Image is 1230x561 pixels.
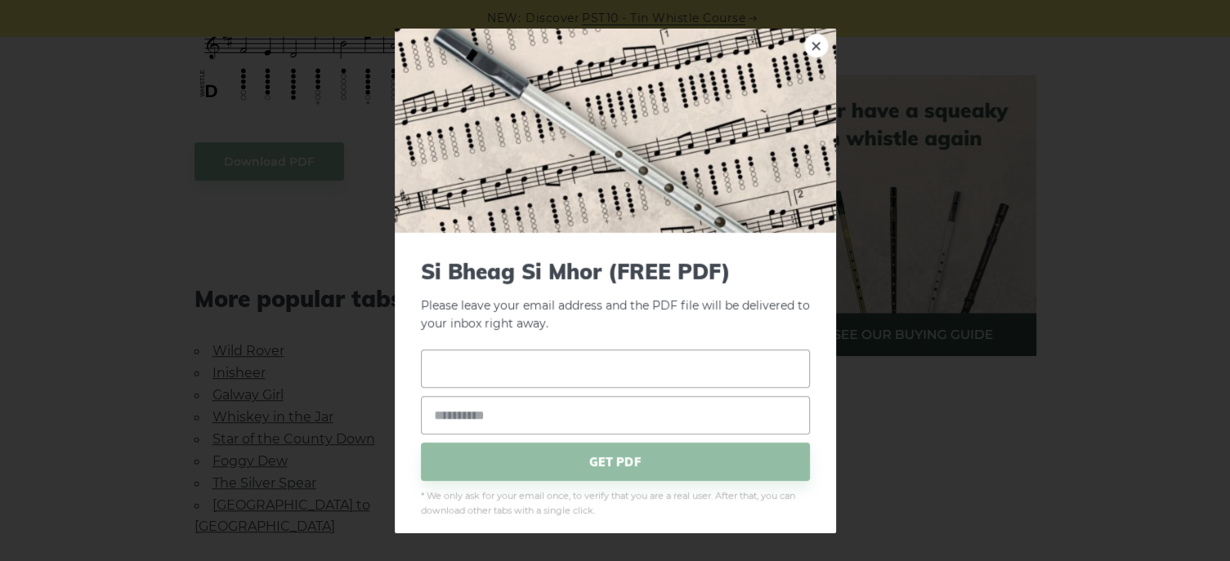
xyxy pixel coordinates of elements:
[421,258,810,333] p: Please leave your email address and the PDF file will be delivered to your inbox right away.
[395,28,836,232] img: Tin Whistle Tab Preview
[804,33,829,57] a: ×
[421,443,810,481] span: GET PDF
[421,258,810,283] span: Si­ Bheag Si­ Mhor (FREE PDF)
[421,489,810,519] span: * We only ask for your email once, to verify that you are a real user. After that, you can downlo...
